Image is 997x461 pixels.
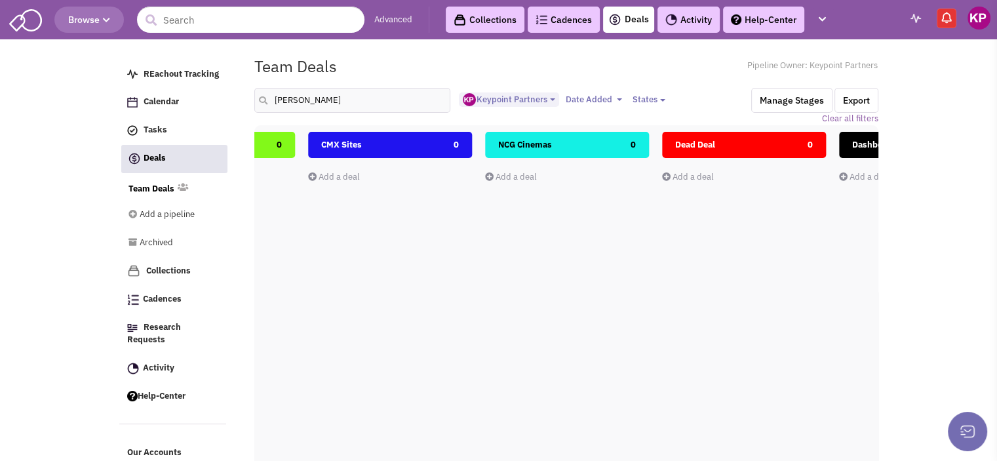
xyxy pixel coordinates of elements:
a: Activity [121,356,227,381]
span: Activity [143,362,174,373]
img: help.png [731,14,741,25]
a: Team Deals [128,183,174,195]
a: Tasks [121,118,227,143]
span: States [632,94,657,105]
a: Collections [121,258,227,284]
span: Date Added [565,94,612,105]
a: Collections [446,7,524,33]
span: Cadences [143,294,182,305]
a: Cadences [121,287,227,312]
a: Help-Center [121,384,227,409]
a: Deals [121,145,227,173]
span: Research Requests [127,322,181,346]
img: icon-collection-lavender-black.svg [454,14,466,26]
a: Add a deal [662,171,714,182]
img: Activity.png [665,14,677,26]
span: 0 [277,132,282,158]
button: Keypoint Partners [459,92,559,108]
span: Browse [68,14,110,26]
span: 0 [808,132,813,158]
a: Add a pipeline [128,203,208,228]
img: icon-collection-lavender.png [127,264,140,277]
img: help.png [127,391,138,401]
a: Activity [657,7,720,33]
span: Calendar [144,96,179,108]
button: Date Added [561,92,626,107]
input: Search [137,7,364,33]
button: States [628,92,669,107]
a: REachout Tracking [121,62,227,87]
img: Activity.png [127,363,139,374]
img: Keypoint Partners [968,7,990,30]
img: Calendar.png [127,97,138,108]
a: Add a deal [839,171,891,182]
a: Add a deal [485,171,537,182]
img: Cadences_logo.png [536,15,547,24]
span: Dead Deal [675,139,715,150]
span: REachout Tracking [144,68,219,79]
img: icon-tasks.png [127,125,138,136]
span: Pipeline Owner: Keypoint Partners [747,60,878,72]
img: SmartAdmin [9,7,42,31]
a: Calendar [121,90,227,115]
span: Keypoint Partners [463,94,547,105]
span: Collections [146,265,191,276]
a: Help-Center [723,7,804,33]
img: Research.png [127,324,138,332]
a: Clear all filters [822,113,878,125]
a: Advanced [374,14,412,26]
span: 0 [454,132,459,158]
span: NCG Cinemas [498,139,552,150]
a: Archived [128,231,208,256]
span: Dashboard [852,139,895,150]
a: Deals [608,12,649,28]
span: Tasks [144,125,167,136]
img: ny_GipEnDU-kinWYCc5EwQ.png [463,93,476,106]
button: Browse [54,7,124,33]
button: Export [834,88,878,113]
a: Cadences [528,7,600,33]
input: Search deals [254,88,451,113]
img: icon-deals.svg [608,12,621,28]
img: icon-deals.svg [128,151,141,167]
img: Cadences_logo.png [127,294,139,305]
a: Research Requests [121,315,227,353]
span: 0 [631,132,636,158]
span: CMX Sites [321,139,362,150]
h1: Team Deals [254,58,337,75]
button: Manage Stages [751,88,832,113]
span: Our Accounts [127,447,182,458]
a: Add a deal [308,171,360,182]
